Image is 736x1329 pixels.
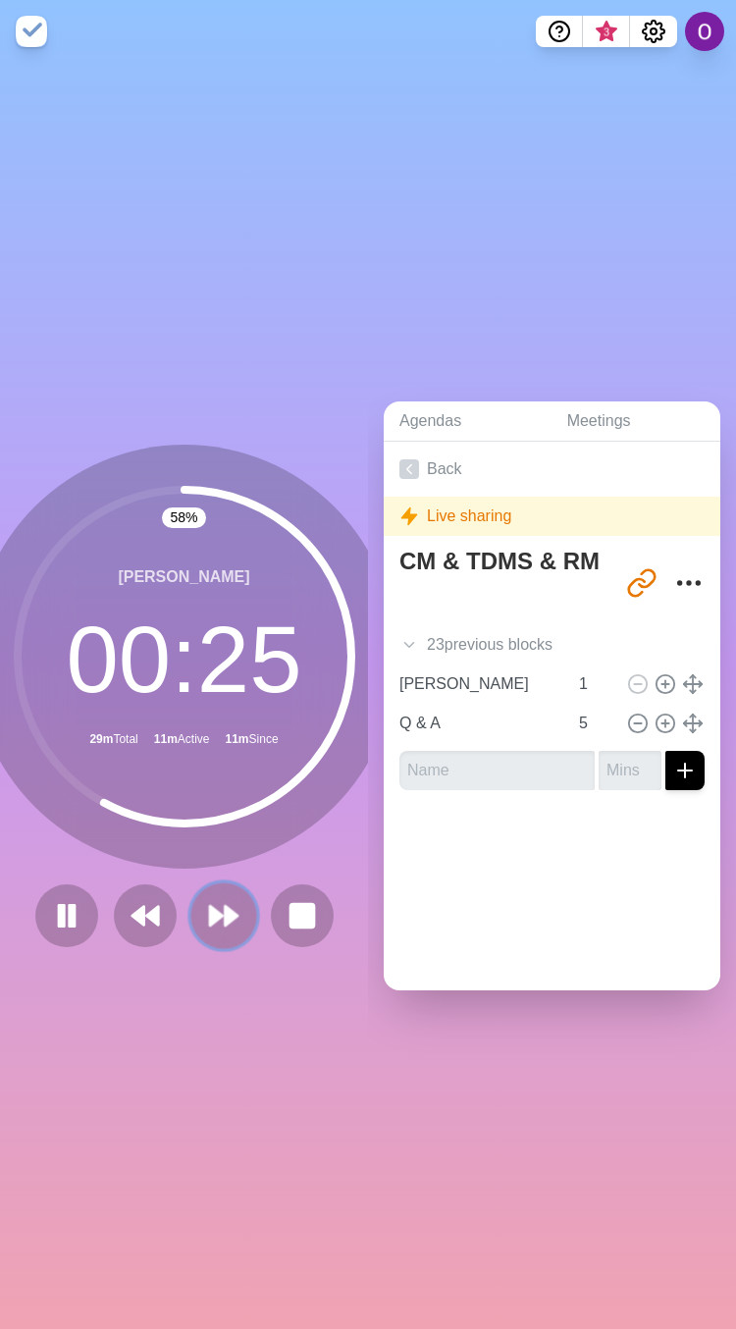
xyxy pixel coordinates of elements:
button: Help [536,16,583,47]
span: s [545,633,552,657]
button: Settings [630,16,677,47]
div: Live sharing [384,497,720,536]
button: Share link [622,563,661,603]
input: Mins [571,704,618,743]
a: Back [384,442,720,497]
input: Mins [599,751,661,790]
input: Name [392,704,567,743]
a: Agendas [384,401,552,442]
input: Name [392,664,567,704]
button: What’s new [583,16,630,47]
button: More [669,563,709,603]
a: Meetings [552,401,720,442]
input: Mins [571,664,618,704]
input: Name [399,751,595,790]
img: timeblocks logo [16,16,47,47]
span: 3 [599,25,614,40]
div: 23 previous block [384,625,720,664]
